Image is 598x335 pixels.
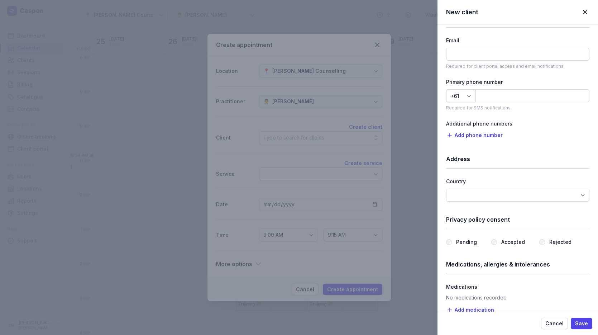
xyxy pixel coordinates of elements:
h1: Privacy policy consent [446,214,589,225]
p: Required for SMS notifications. [446,105,589,111]
button: Add medication [446,306,494,314]
span: Add phone number [455,131,503,140]
h1: Medications, allergies & intolerances [446,259,589,269]
span: Cancel [545,319,564,328]
label: Pending [456,238,477,246]
p: Required for client portal access and email notifications. [446,63,589,69]
span: Save [575,319,588,328]
div: Additional phone numbers [446,119,589,128]
div: Primary phone number [446,78,589,86]
div: No medications recorded [446,294,589,301]
button: Cancel [541,318,568,329]
label: Rejected [549,238,571,246]
h1: Address [446,154,589,164]
label: Accepted [501,238,525,246]
button: Save [571,318,592,329]
button: Add phone number [446,131,503,140]
div: +61 [451,92,459,100]
h2: New client [446,8,478,16]
div: Medications [446,283,589,291]
div: Country [446,177,466,186]
div: Email [446,36,589,45]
